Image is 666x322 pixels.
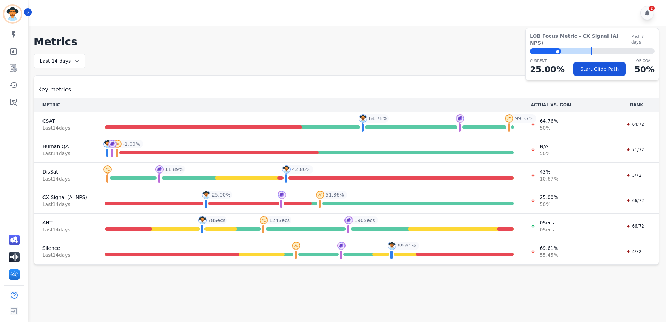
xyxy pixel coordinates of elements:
div: 66/72 [623,223,648,230]
span: 124 Secs [269,217,290,224]
img: profile-pic [316,191,324,199]
img: Bordered avatar [4,6,21,22]
p: CURRENT [530,58,565,63]
span: DisSat [42,168,88,175]
div: 71/72 [623,146,648,153]
span: Last 14 day s [42,175,88,182]
span: 64.76 % [540,117,558,124]
p: LOB Goal [635,58,655,63]
div: 64/72 [623,121,648,128]
span: LOB Focus Metric - CX Signal (AI NPS) [530,32,631,46]
span: Last 14 day s [42,150,88,157]
span: 42.86 % [292,166,310,173]
span: 0 Secs [540,219,554,226]
span: 99.37 % [515,115,533,122]
span: 25.00 % [212,191,230,198]
th: METRIC [34,98,96,112]
span: 69.61 % [540,245,558,252]
span: Past 7 days [631,34,655,45]
span: AHT [42,219,88,226]
button: Start Glide Path [573,62,626,76]
span: 0 Secs [540,226,554,233]
th: ACTUAL VS. GOAL [522,98,614,112]
span: 11.89 % [165,166,184,173]
span: Human QA [42,143,88,150]
span: 50 % [540,124,558,131]
div: 4/72 [623,248,645,255]
span: 50 % [540,201,558,208]
img: profile-pic [282,165,291,174]
span: Silence [42,245,88,252]
img: profile-pic [292,242,300,250]
span: Key metrics [38,85,71,94]
span: Last 14 day s [42,201,88,208]
span: 78 Secs [208,217,225,224]
img: profile-pic [260,216,268,224]
span: 69.61 % [397,242,416,249]
span: 25.00 % [540,194,558,201]
img: profile-pic [198,216,207,224]
p: 25.00 % [530,63,565,76]
span: 50 % [540,150,550,157]
div: 66/72 [623,197,648,204]
h1: Metrics [34,36,659,48]
img: profile-pic [344,216,353,224]
span: 64.76 % [369,115,387,122]
span: 43 % [540,168,558,175]
img: profile-pic [337,242,346,250]
img: profile-pic [359,114,367,123]
span: -1.00 % [123,140,140,147]
span: Last 14 day s [42,124,88,131]
span: 190 Secs [354,217,375,224]
img: profile-pic [113,140,122,148]
img: profile-pic [103,140,112,148]
div: 2 [649,6,655,11]
span: Last 14 day s [42,226,88,233]
span: 10.67 % [540,175,558,182]
div: ⬤ [530,48,561,54]
img: profile-pic [103,165,112,174]
img: profile-pic [202,191,210,199]
img: profile-pic [456,114,464,123]
p: 50 % [635,63,655,76]
div: Last 14 days [34,54,85,68]
span: CX Signal (AI NPS) [42,194,88,201]
span: Last 14 day s [42,252,88,259]
img: profile-pic [155,165,164,174]
span: 55.45 % [540,252,558,259]
img: profile-pic [388,242,396,250]
img: profile-pic [278,191,286,199]
span: N/A [540,143,550,150]
img: profile-pic [108,140,117,148]
div: 3/72 [623,172,645,179]
span: 51.36 % [326,191,344,198]
img: profile-pic [505,114,513,123]
th: RANK [614,98,659,112]
span: CSAT [42,117,88,124]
